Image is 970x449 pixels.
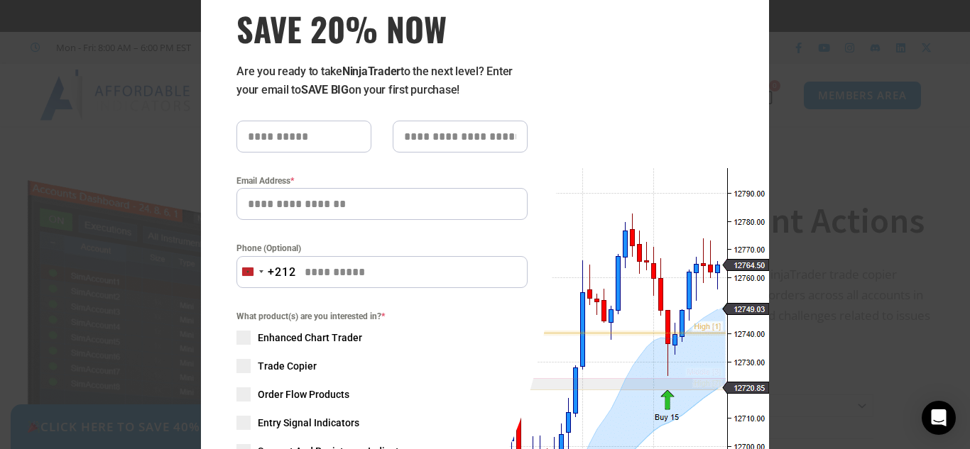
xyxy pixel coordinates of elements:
[258,416,359,430] span: Entry Signal Indicators
[258,331,362,345] span: Enhanced Chart Trader
[236,256,296,288] button: Selected country
[236,241,528,255] label: Phone (Optional)
[301,83,349,96] strong: SAVE BIG
[922,401,956,435] div: Open Intercom Messenger
[236,387,528,401] label: Order Flow Products
[236,62,528,99] p: Are you ready to take to the next level? Enter your email to on your first purchase!
[236,359,528,373] label: Trade Copier
[236,309,528,323] span: What product(s) are you interested in?
[236,416,528,430] label: Entry Signal Indicators
[258,387,349,401] span: Order Flow Products
[236,174,528,188] label: Email Address
[258,359,317,373] span: Trade Copier
[236,331,528,345] label: Enhanced Chart Trader
[236,9,528,48] span: SAVE 20% NOW
[342,65,400,78] strong: NinjaTrader
[268,263,296,282] div: +212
